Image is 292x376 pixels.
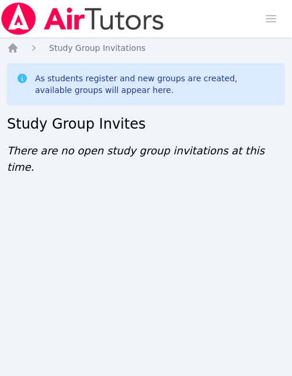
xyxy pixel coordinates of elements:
h2: Study Group Invites [7,115,285,133]
nav: Breadcrumb [7,42,285,54]
div: As students register and new groups are created, available groups will appear here. [35,73,276,96]
span: There are no open study group invitations at this time. [7,144,265,173]
a: Study Group Invitations [49,42,145,54]
span: Study Group Invitations [49,43,145,53]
